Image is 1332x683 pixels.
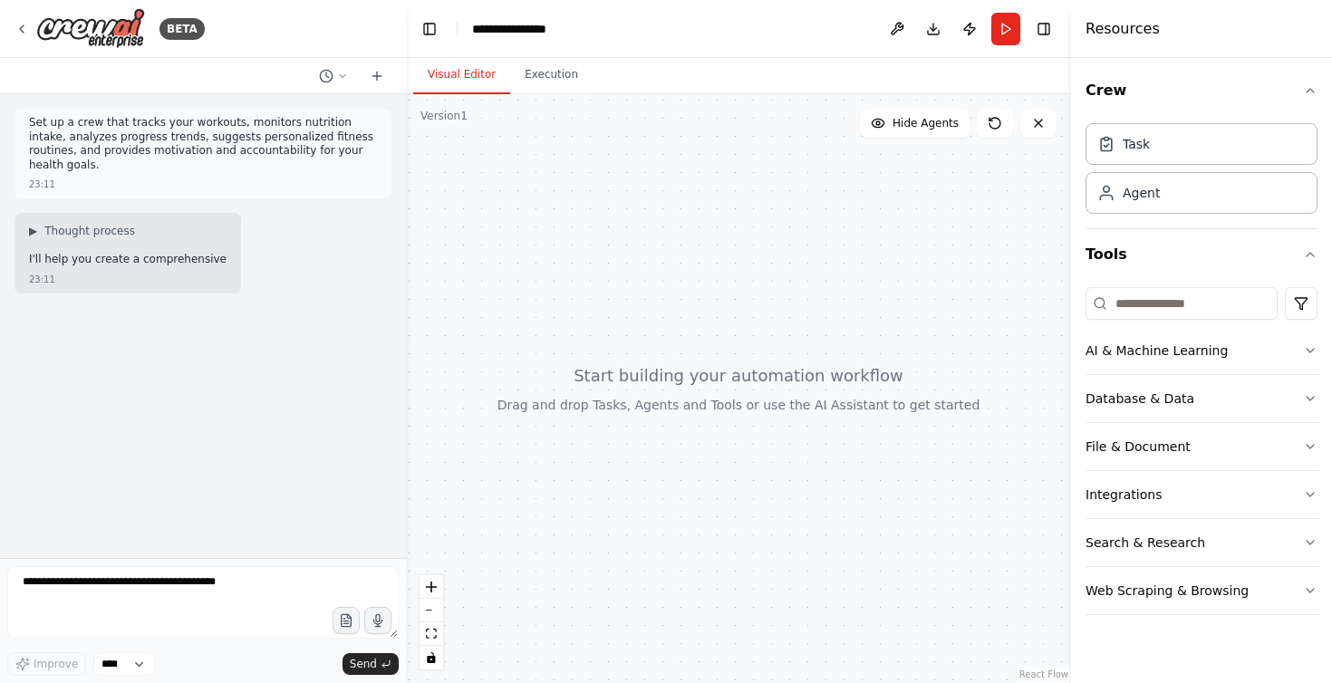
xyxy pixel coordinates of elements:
button: AI & Machine Learning [1086,327,1318,374]
button: Search & Research [1086,519,1318,566]
button: Send [343,653,399,675]
button: Switch to previous chat [312,65,355,87]
button: toggle interactivity [420,646,443,669]
button: Hide left sidebar [417,16,442,42]
div: AI & Machine Learning [1086,341,1228,360]
button: Visual Editor [413,56,510,94]
img: Logo [36,8,145,49]
span: Send [350,657,377,671]
div: Tools [1086,280,1318,630]
p: Set up a crew that tracks your workouts, monitors nutrition intake, analyzes progress trends, sug... [29,116,377,172]
div: BETA [159,18,205,40]
button: zoom in [420,575,443,599]
div: React Flow controls [420,575,443,669]
span: Improve [34,657,78,671]
button: Integrations [1086,471,1318,518]
div: Version 1 [420,109,468,123]
button: File & Document [1086,423,1318,470]
button: fit view [420,622,443,646]
span: Hide Agents [893,116,959,130]
button: Click to speak your automation idea [364,607,391,634]
div: Search & Research [1086,534,1205,552]
span: Thought process [44,224,135,238]
button: Hide right sidebar [1031,16,1057,42]
button: Start a new chat [362,65,391,87]
button: ▶Thought process [29,224,135,238]
button: Upload files [333,607,360,634]
span: ▶ [29,224,37,238]
div: 23:11 [29,178,55,191]
button: Tools [1086,229,1318,280]
button: Database & Data [1086,375,1318,422]
p: I'll help you create a comprehensive [29,253,227,267]
nav: breadcrumb [472,20,565,38]
button: Improve [7,652,86,676]
h4: Resources [1086,18,1160,40]
div: 23:11 [29,273,55,286]
div: Crew [1086,116,1318,228]
a: React Flow attribution [1019,669,1068,679]
button: Execution [510,56,593,94]
div: Web Scraping & Browsing [1086,582,1249,600]
div: File & Document [1086,438,1191,456]
button: Crew [1086,65,1318,116]
div: Database & Data [1086,390,1194,408]
div: Agent [1123,184,1160,202]
button: Hide Agents [860,109,970,138]
div: Integrations [1086,486,1162,504]
button: zoom out [420,599,443,622]
div: Task [1123,135,1150,153]
button: Web Scraping & Browsing [1086,567,1318,614]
